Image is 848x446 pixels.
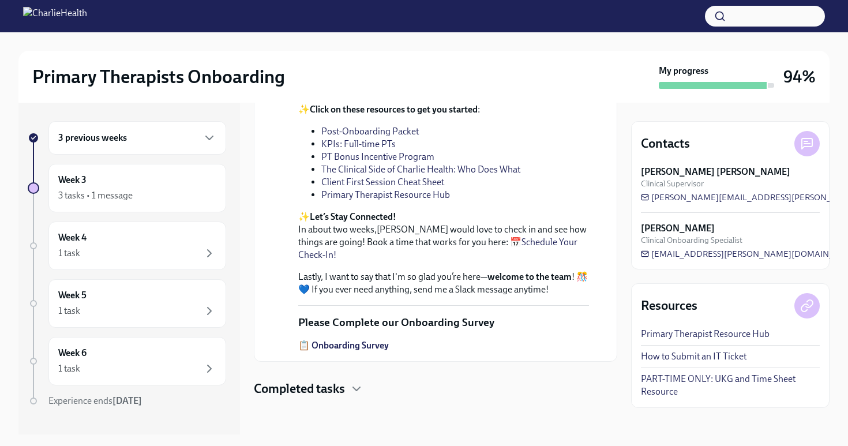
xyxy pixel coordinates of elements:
div: 1 task [58,247,80,260]
h6: Week 3 [58,174,87,186]
div: Completed tasks [254,380,617,398]
a: 📋 Onboarding Survey [298,340,389,351]
a: PART-TIME ONLY: UKG and Time Sheet Resource [641,373,820,398]
a: Client First Session Cheat Sheet [321,177,444,188]
div: 1 task [58,362,80,375]
div: 1 task [58,305,80,317]
div: 3 previous weeks [48,121,226,155]
a: Week 61 task [28,337,226,385]
a: Week 51 task [28,279,226,328]
a: Primary Therapist Resource Hub [321,189,450,200]
span: Clinical Onboarding Specialist [641,235,742,246]
a: PT Bonus Incentive Program [321,151,434,162]
p: Lastly, I want to say that I'm so glad you’re here— ! 🎊💙 If you ever need anything, send me a Sla... [298,271,589,296]
a: Post-Onboarding Packet [321,126,419,137]
p: ✨ In about two weeks,[PERSON_NAME] would love to check in and see how things are going! Book a ti... [298,211,589,261]
a: KPIs: Full-time PTs [321,138,396,149]
a: How to Submit an IT Ticket [641,350,746,363]
strong: [PERSON_NAME] [PERSON_NAME] [641,166,790,178]
h4: Completed tasks [254,380,345,398]
strong: Let’s Stay Connected! [310,211,396,222]
strong: [PERSON_NAME] [641,222,715,235]
div: 3 tasks • 1 message [58,189,133,202]
a: Week 33 tasks • 1 message [28,164,226,212]
a: Week 41 task [28,222,226,270]
h6: Week 5 [58,289,87,302]
h3: 94% [783,66,816,87]
strong: Click on these resources to get you started [310,104,478,115]
strong: [DATE] [112,395,142,406]
h2: Primary Therapists Onboarding [32,65,285,88]
img: CharlieHealth [23,7,87,25]
p: Please Complete our Onboarding Survey [298,315,494,330]
span: Experience ends [48,395,142,406]
h6: 3 previous weeks [58,132,127,144]
p: ✨ : [298,103,589,116]
strong: welcome to the team [487,271,572,282]
span: Clinical Supervisor [641,178,704,189]
h4: Resources [641,297,697,314]
h4: Contacts [641,135,690,152]
a: The Clinical Side of Charlie Health: Who Does What [321,164,520,175]
strong: My progress [659,65,708,77]
h6: Week 4 [58,231,87,244]
h6: Week 6 [58,347,87,359]
a: Primary Therapist Resource Hub [641,328,770,340]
